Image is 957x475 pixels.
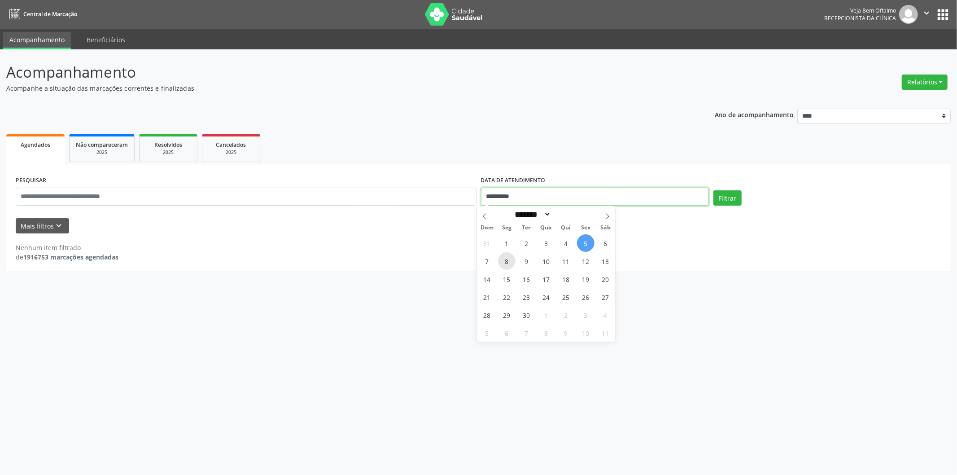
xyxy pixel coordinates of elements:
span: Setembro 26, 2025 [577,288,594,306]
i:  [922,8,931,18]
a: Acompanhamento [3,32,71,49]
span: Setembro 21, 2025 [478,288,496,306]
div: 2025 [209,149,253,156]
span: Setembro 29, 2025 [498,306,516,324]
span: Setembro 18, 2025 [557,270,575,288]
p: Acompanhamento [6,61,668,84]
strong: 1916753 marcações agendadas [23,253,118,261]
p: Acompanhe a situação das marcações correntes e finalizadas [6,84,668,93]
label: DATA DE ATENDIMENTO [481,174,546,188]
span: Setembro 28, 2025 [478,306,496,324]
div: 2025 [146,149,191,156]
span: Sex [576,225,595,231]
p: Ano de acompanhamento [715,109,794,120]
button: apps [935,7,951,22]
button:  [918,5,935,24]
span: Setembro 2, 2025 [518,234,535,252]
span: Outubro 7, 2025 [518,324,535,342]
span: Setembro 6, 2025 [597,234,614,252]
span: Outubro 6, 2025 [498,324,516,342]
span: Seg [497,225,516,231]
a: Central de Marcação [6,7,77,22]
span: Setembro 17, 2025 [537,270,555,288]
span: Outubro 4, 2025 [597,306,614,324]
span: Outubro 1, 2025 [537,306,555,324]
span: Setembro 20, 2025 [597,270,614,288]
span: Recepcionista da clínica [824,14,896,22]
span: Setembro 8, 2025 [498,252,516,270]
span: Setembro 15, 2025 [498,270,516,288]
span: Setembro 25, 2025 [557,288,575,306]
div: 2025 [76,149,128,156]
span: Dom [477,225,497,231]
span: Agosto 31, 2025 [478,234,496,252]
span: Cancelados [216,141,246,149]
span: Sáb [595,225,615,231]
span: Ter [516,225,536,231]
button: Mais filtroskeyboard_arrow_down [16,218,69,234]
span: Não compareceram [76,141,128,149]
span: Central de Marcação [23,10,77,18]
span: Resolvidos [154,141,182,149]
span: Outubro 2, 2025 [557,306,575,324]
img: img [899,5,918,24]
span: Setembro 1, 2025 [498,234,516,252]
button: Relatórios [902,75,948,90]
span: Setembro 9, 2025 [518,252,535,270]
div: Veja Bem Oftalmo [824,7,896,14]
span: Setembro 12, 2025 [577,252,594,270]
span: Setembro 5, 2025 [577,234,594,252]
button: Filtrar [713,190,742,206]
span: Setembro 23, 2025 [518,288,535,306]
span: Setembro 27, 2025 [597,288,614,306]
span: Setembro 4, 2025 [557,234,575,252]
div: de [16,252,118,262]
span: Setembro 11, 2025 [557,252,575,270]
select: Month [512,210,551,219]
span: Outubro 5, 2025 [478,324,496,342]
a: Beneficiários [80,32,131,48]
span: Outubro 3, 2025 [577,306,594,324]
span: Outubro 8, 2025 [537,324,555,342]
span: Setembro 13, 2025 [597,252,614,270]
span: Outubro 10, 2025 [577,324,594,342]
span: Outubro 11, 2025 [597,324,614,342]
span: Setembro 16, 2025 [518,270,535,288]
span: Setembro 3, 2025 [537,234,555,252]
span: Agendados [21,141,50,149]
label: PESQUISAR [16,174,46,188]
span: Setembro 30, 2025 [518,306,535,324]
span: Setembro 7, 2025 [478,252,496,270]
div: Nenhum item filtrado [16,243,118,252]
span: Outubro 9, 2025 [557,324,575,342]
span: Qui [556,225,576,231]
span: Setembro 24, 2025 [537,288,555,306]
span: Setembro 19, 2025 [577,270,594,288]
input: Year [551,210,581,219]
span: Setembro 22, 2025 [498,288,516,306]
span: Setembro 10, 2025 [537,252,555,270]
span: Setembro 14, 2025 [478,270,496,288]
span: Qua [536,225,556,231]
i: keyboard_arrow_down [54,221,64,231]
